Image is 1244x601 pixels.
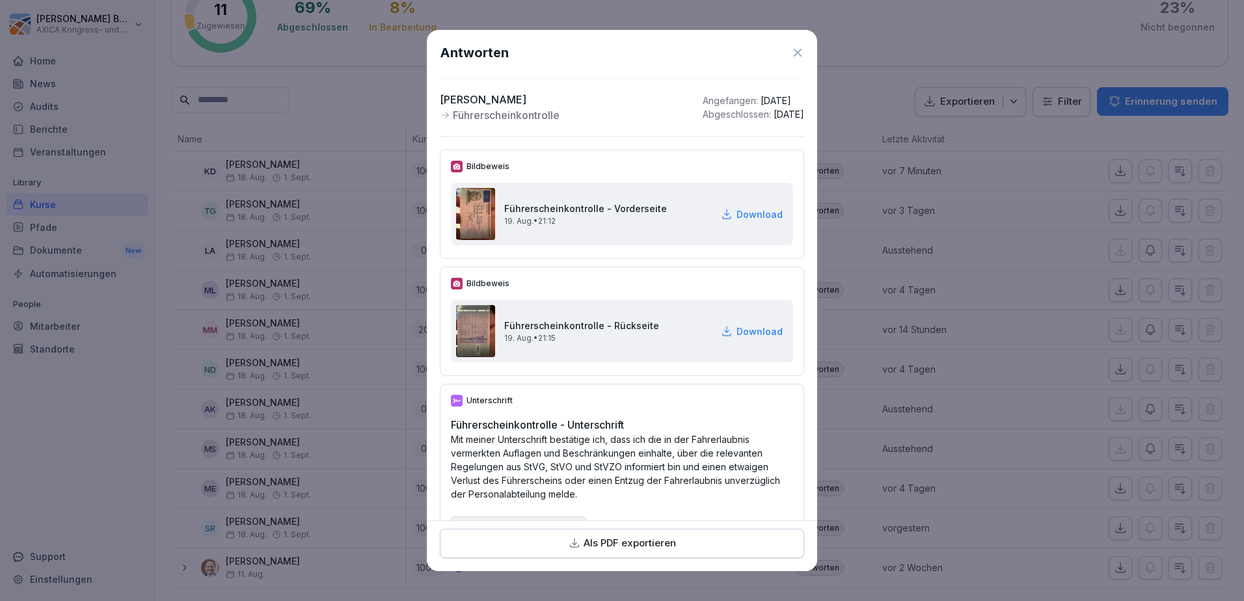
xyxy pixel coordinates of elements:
p: Bildbeweis [466,278,509,289]
p: Als PDF exportieren [584,536,676,551]
p: [PERSON_NAME] [440,92,560,107]
p: Bildbeweis [466,161,509,172]
h1: Antworten [440,43,509,62]
h2: Führerscheinkontrolle - Unterschrift [451,417,793,433]
p: Angefangen : [703,94,804,107]
p: Mit meiner Unterschrift bestätige ich, dass ich die in der Fahrerlaubnis vermerkten Auflagen und ... [451,433,793,501]
p: 19. Aug. • 21:12 [504,215,667,227]
span: [DATE] [774,109,804,120]
p: 19. Aug. • 21:15 [504,332,659,344]
button: Als PDF exportieren [440,529,804,558]
p: Download [737,325,783,338]
p: Download [737,207,783,221]
p: Abgeschlossen : [703,107,804,121]
p: Führerscheinkontrolle [453,107,560,123]
h2: Führerscheinkontrolle - Vorderseite [504,202,667,215]
span: [DATE] [761,95,791,106]
h2: Führerscheinkontrolle - Rückseite [504,319,659,332]
p: Unterschrift [466,395,513,407]
img: v52rrodmi5p377fvmujcg3eg.png [456,188,495,240]
img: lp19t9vy3ogzccyy6oyvzs61.png [456,305,495,357]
